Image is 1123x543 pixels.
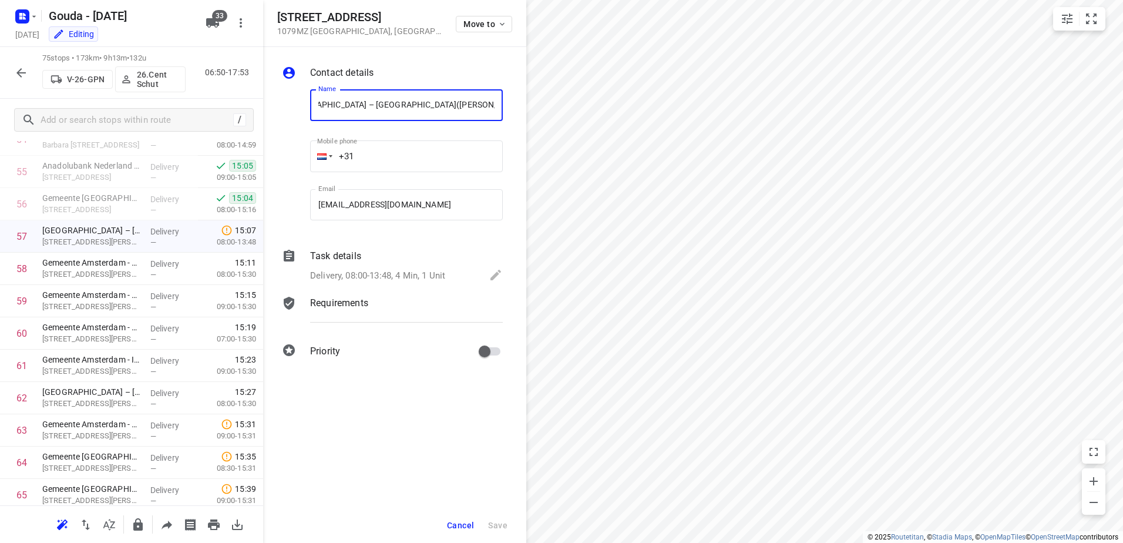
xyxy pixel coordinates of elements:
[198,301,256,313] p: 09:00-15:30
[11,28,44,41] h5: Project date
[489,268,503,282] svg: Edit
[235,257,256,269] span: 15:11
[150,355,194,367] p: Delivery
[198,269,256,280] p: 08:00-15:30
[16,393,27,404] div: 62
[980,533,1026,541] a: OpenMapTiles
[42,321,141,333] p: Gemeente Amsterdam - Onderzoek en Statistiek(Ronald Bangma)
[235,224,256,236] span: 15:07
[44,6,196,25] h5: Gouda - [DATE]
[53,28,94,40] div: You are currently in edit mode.
[235,354,256,366] span: 15:23
[235,451,256,462] span: 15:35
[456,16,512,32] button: Move to
[310,140,503,172] input: 1 (702) 123-4567
[42,301,141,313] p: President Kennedylaan 923, Amsterdam
[150,335,156,344] span: —
[150,303,156,311] span: —
[150,173,156,182] span: —
[42,398,141,410] p: President Kennedylaan 923, Amsterdam
[150,484,194,496] p: Delivery
[221,418,233,430] svg: Late
[1053,7,1105,31] div: small contained button group
[868,533,1118,541] li: © 2025 , © , © © contributors
[16,231,27,242] div: 57
[201,11,224,35] button: 33
[127,53,129,62] span: •
[137,70,180,89] p: 26.Cent Schut
[42,269,141,280] p: President Kennedylaan 923, Amsterdam
[150,400,156,408] span: —
[16,490,27,501] div: 65
[16,296,27,307] div: 59
[16,425,27,436] div: 63
[198,430,256,442] p: 09:00-15:31
[891,533,924,541] a: Routetitan
[150,452,194,464] p: Delivery
[179,518,202,529] span: Print shipping labels
[16,328,27,339] div: 60
[198,462,256,474] p: 08:30-15:31
[282,296,503,331] div: Requirements
[150,290,194,302] p: Delivery
[310,344,340,358] p: Priority
[198,204,256,216] p: 08:00-15:16
[150,226,194,237] p: Delivery
[42,354,141,366] p: Gemeente Amsterdam - IKV - President Kennedylaan 923(Martin Hong)
[202,518,226,529] span: Print route
[310,269,445,283] p: Delivery, 08:00-13:48, 4 Min, 1 Unit
[447,521,474,530] span: Cancel
[442,515,479,536] button: Cancel
[310,296,368,310] p: Requirements
[221,483,233,495] svg: Late
[221,224,233,236] svg: Late
[198,398,256,410] p: 08:00-15:30
[16,360,27,371] div: 61
[67,75,105,84] p: V-26-GPN
[42,366,141,377] p: President Kennedylaan 923, Amsterdam
[41,111,233,129] input: Add or search stops within route
[150,464,156,473] span: —
[150,420,194,431] p: Delivery
[198,495,256,507] p: 09:00-15:31
[229,160,256,172] span: 15:05
[42,160,141,172] p: Anadolubank Nederland N.V.(Tugce Erbas)
[282,66,503,82] div: Contact details
[282,249,503,284] div: Task detailsDelivery, 08:00-13:48, 4 Min, 1 Unit
[155,518,179,529] span: Share route
[235,386,256,398] span: 15:27
[310,249,361,263] p: Task details
[42,192,141,204] p: Gemeente Amsterdam - Stadsloket Zuid(Lesley Barendse)
[226,518,249,529] span: Download route
[277,11,442,24] h5: [STREET_ADDRESS]
[42,204,141,216] p: [STREET_ADDRESS]
[150,141,156,150] span: —
[42,224,141,236] p: Gemeente Amsterdam – Stadsdeel zuid(Anne de Swart)
[212,10,227,22] span: 33
[310,66,374,80] p: Contact details
[150,258,194,270] p: Delivery
[42,53,186,64] p: 75 stops • 173km • 9h13m
[42,386,141,398] p: Gemeente Amsterdam – Stadsdeel zuid(Anne de Swart)
[51,518,74,529] span: Reoptimize route
[115,66,186,92] button: 26.Cent Schut
[150,193,194,205] p: Delivery
[42,257,141,269] p: Gemeente Amsterdam - Handhaving W&I - President Kennedylaan(Chantal van Duiven)
[42,495,141,507] p: President Kennedylaan 923, Amsterdam
[150,161,194,173] p: Delivery
[205,66,254,79] p: 06:50-17:53
[42,418,141,430] p: Gemeente Amsterdam - Team NWZ 5(Kim Oussoren)
[198,236,256,248] p: 08:00-13:48
[463,19,507,29] span: Move to
[198,172,256,183] p: 09:00-15:05
[150,270,156,279] span: —
[97,518,121,529] span: Sort by time window
[235,321,256,333] span: 15:19
[42,139,141,151] p: Barbara Strozzilaan 374, Amsterdam
[150,323,194,334] p: Delivery
[42,430,141,442] p: President Kennedylaan 923, Amsterdam
[42,462,141,474] p: President Kennedylaan 923, Amsterdam
[74,518,97,529] span: Reverse route
[16,263,27,274] div: 58
[317,138,357,145] label: Mobile phone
